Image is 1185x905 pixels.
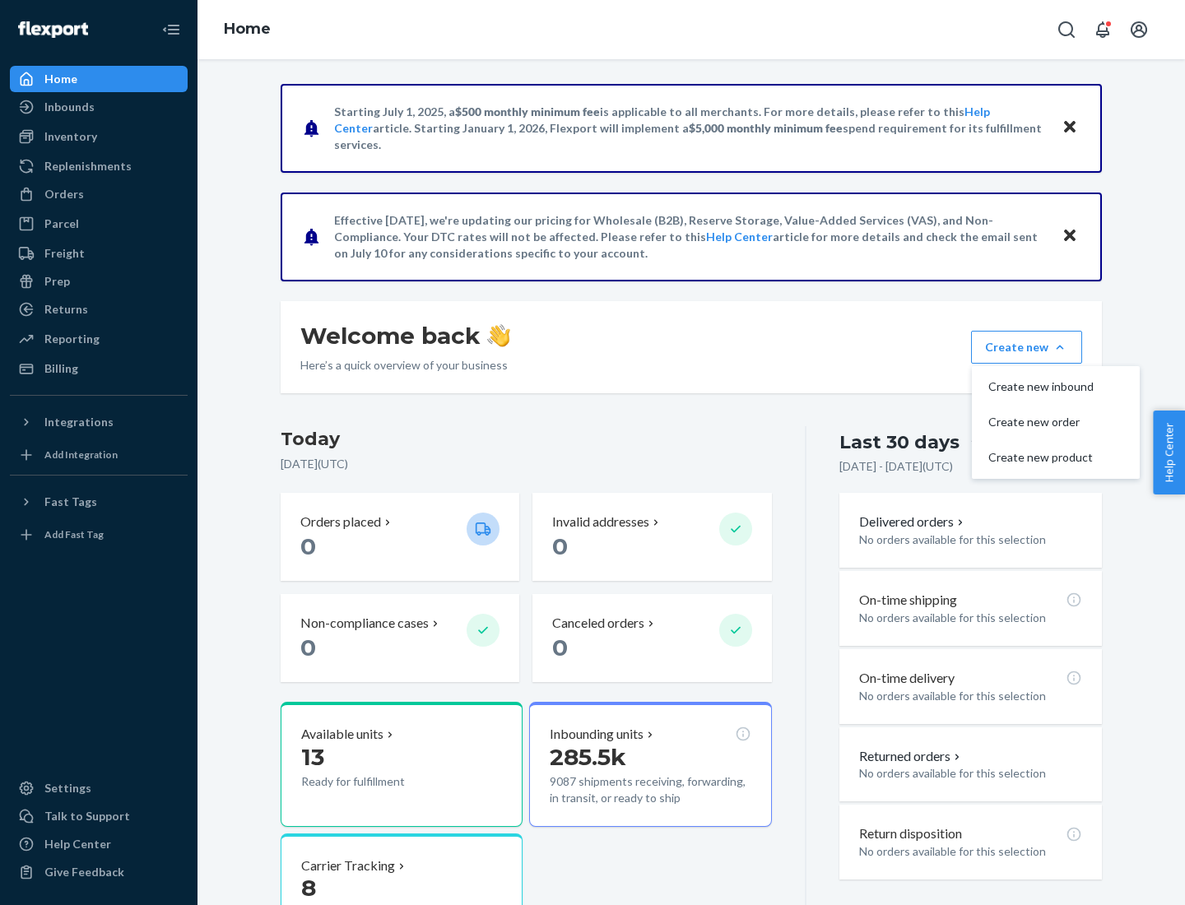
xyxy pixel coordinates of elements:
[301,856,395,875] p: Carrier Tracking
[155,13,188,46] button: Close Navigation
[975,369,1136,405] button: Create new inbound
[10,859,188,885] button: Give Feedback
[859,513,967,531] button: Delivered orders
[44,128,97,145] div: Inventory
[300,357,510,374] p: Here’s a quick overview of your business
[10,409,188,435] button: Integrations
[10,831,188,857] a: Help Center
[1059,116,1080,140] button: Close
[550,743,626,771] span: 285.5k
[44,273,70,290] div: Prep
[971,331,1082,364] button: Create newCreate new inboundCreate new orderCreate new product
[44,494,97,510] div: Fast Tags
[10,296,188,323] a: Returns
[10,803,188,829] a: Talk to Support
[44,836,111,852] div: Help Center
[281,493,519,581] button: Orders placed 0
[44,186,84,202] div: Orders
[334,212,1046,262] p: Effective [DATE], we're updating our pricing for Wholesale (B2B), Reserve Storage, Value-Added Se...
[281,594,519,682] button: Non-compliance cases 0
[300,532,316,560] span: 0
[10,181,188,207] a: Orders
[18,21,88,38] img: Flexport logo
[300,614,429,633] p: Non-compliance cases
[975,440,1136,476] button: Create new product
[301,725,383,744] p: Available units
[300,633,316,661] span: 0
[10,489,188,515] button: Fast Tags
[10,66,188,92] a: Home
[10,775,188,801] a: Settings
[859,591,957,610] p: On-time shipping
[975,405,1136,440] button: Create new order
[1050,13,1083,46] button: Open Search Box
[552,614,644,633] p: Canceled orders
[1059,225,1080,248] button: Close
[301,874,316,902] span: 8
[44,71,77,87] div: Home
[552,633,568,661] span: 0
[859,824,962,843] p: Return disposition
[301,743,324,771] span: 13
[532,493,771,581] button: Invalid addresses 0
[44,448,118,462] div: Add Integration
[44,360,78,377] div: Billing
[10,240,188,267] a: Freight
[281,426,772,452] h3: Today
[988,416,1094,428] span: Create new order
[532,594,771,682] button: Canceled orders 0
[300,513,381,531] p: Orders placed
[859,765,1082,782] p: No orders available for this selection
[550,773,750,806] p: 9087 shipments receiving, forwarding, in transit, or ready to ship
[281,702,523,827] button: Available units13Ready for fulfillment
[839,458,953,475] p: [DATE] - [DATE] ( UTC )
[44,864,124,880] div: Give Feedback
[455,104,600,118] span: $500 monthly minimum fee
[211,6,284,53] ol: breadcrumbs
[301,773,453,790] p: Ready for fulfillment
[487,324,510,347] img: hand-wave emoji
[44,808,130,824] div: Talk to Support
[10,153,188,179] a: Replenishments
[689,121,843,135] span: $5,000 monthly minimum fee
[44,301,88,318] div: Returns
[1086,13,1119,46] button: Open notifications
[859,688,1082,704] p: No orders available for this selection
[550,725,644,744] p: Inbounding units
[859,531,1082,548] p: No orders available for this selection
[859,747,964,766] button: Returned orders
[10,442,188,468] a: Add Integration
[10,211,188,237] a: Parcel
[552,532,568,560] span: 0
[44,158,132,174] div: Replenishments
[552,513,649,531] p: Invalid addresses
[281,456,772,472] p: [DATE] ( UTC )
[300,321,510,350] h1: Welcome back
[988,452,1094,463] span: Create new product
[1122,13,1155,46] button: Open account menu
[529,702,771,827] button: Inbounding units285.5k9087 shipments receiving, forwarding, in transit, or ready to ship
[839,429,960,455] div: Last 30 days
[10,123,188,150] a: Inventory
[988,381,1094,392] span: Create new inbound
[10,355,188,382] a: Billing
[10,326,188,352] a: Reporting
[1153,411,1185,494] button: Help Center
[10,268,188,295] a: Prep
[44,99,95,115] div: Inbounds
[859,610,1082,626] p: No orders available for this selection
[44,414,114,430] div: Integrations
[224,20,271,38] a: Home
[44,331,100,347] div: Reporting
[334,104,1046,153] p: Starting July 1, 2025, a is applicable to all merchants. For more details, please refer to this a...
[44,216,79,232] div: Parcel
[706,230,773,244] a: Help Center
[859,843,1082,860] p: No orders available for this selection
[859,669,955,688] p: On-time delivery
[10,94,188,120] a: Inbounds
[10,522,188,548] a: Add Fast Tag
[44,527,104,541] div: Add Fast Tag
